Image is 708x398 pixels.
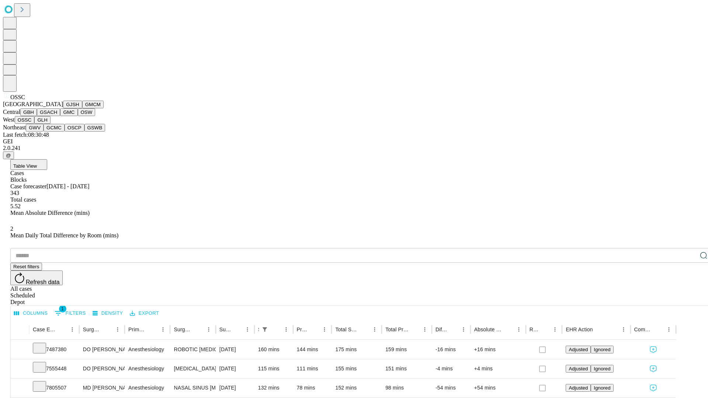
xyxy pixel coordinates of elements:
[33,340,76,359] div: 7487380
[232,324,242,335] button: Sort
[10,159,47,170] button: Table View
[335,359,378,378] div: 155 mins
[10,94,25,100] span: OSSC
[14,382,25,395] button: Expand
[594,347,610,352] span: Ignored
[591,346,613,353] button: Ignored
[219,340,251,359] div: [DATE]
[112,324,123,335] button: Menu
[297,327,309,332] div: Predicted In Room Duration
[569,347,588,352] span: Adjusted
[10,183,46,189] span: Case forecaster
[297,359,328,378] div: 111 mins
[82,101,104,108] button: GMCM
[435,340,467,359] div: -16 mins
[15,116,35,124] button: OSSC
[78,108,96,116] button: OSW
[84,124,105,132] button: GSWB
[83,378,121,397] div: MD [PERSON_NAME] [PERSON_NAME] Md
[26,279,60,285] span: Refresh data
[57,324,67,335] button: Sort
[219,359,251,378] div: [DATE]
[281,324,291,335] button: Menu
[591,384,613,392] button: Ignored
[219,378,251,397] div: [DATE]
[569,385,588,391] span: Adjusted
[13,264,39,269] span: Reset filters
[634,327,653,332] div: Comments
[10,263,42,270] button: Reset filters
[297,378,328,397] div: 78 mins
[193,324,204,335] button: Sort
[566,365,591,373] button: Adjusted
[385,340,428,359] div: 159 mins
[258,378,289,397] div: 132 mins
[3,116,15,123] span: West
[474,340,522,359] div: +16 mins
[147,324,158,335] button: Sort
[335,340,378,359] div: 175 mins
[3,145,705,151] div: 2.0.241
[569,366,588,371] span: Adjusted
[91,308,125,319] button: Density
[10,210,90,216] span: Mean Absolute Difference (mins)
[566,346,591,353] button: Adjusted
[204,324,214,335] button: Menu
[33,359,76,378] div: 7555448
[664,324,674,335] button: Menu
[271,324,281,335] button: Sort
[3,151,14,159] button: @
[359,324,369,335] button: Sort
[539,324,550,335] button: Sort
[174,378,212,397] div: NASAL SINUS [MEDICAL_DATA] WITH [MEDICAL_DATA] TOTAL
[174,327,192,332] div: Surgery Name
[14,343,25,356] button: Expand
[10,226,13,232] span: 2
[409,324,420,335] button: Sort
[6,153,11,158] span: @
[260,324,270,335] div: 1 active filter
[83,327,101,332] div: Surgeon Name
[37,108,60,116] button: GSACH
[653,324,664,335] button: Sort
[550,324,560,335] button: Menu
[67,324,77,335] button: Menu
[319,324,330,335] button: Menu
[474,327,503,332] div: Absolute Difference
[503,324,514,335] button: Sort
[10,190,19,196] span: 343
[618,324,629,335] button: Menu
[385,378,428,397] div: 98 mins
[242,324,253,335] button: Menu
[10,196,36,203] span: Total cases
[102,324,112,335] button: Sort
[128,308,161,319] button: Export
[46,183,89,189] span: [DATE] - [DATE]
[174,340,212,359] div: ROBOTIC [MEDICAL_DATA] KNEE TOTAL
[594,385,610,391] span: Ignored
[33,378,76,397] div: 7805507
[158,324,168,335] button: Menu
[594,366,610,371] span: Ignored
[297,340,328,359] div: 144 mins
[591,365,613,373] button: Ignored
[260,324,270,335] button: Show filters
[83,340,121,359] div: DO [PERSON_NAME] [PERSON_NAME] Do
[219,327,231,332] div: Surgery Date
[10,232,118,238] span: Mean Daily Total Difference by Room (mins)
[335,378,378,397] div: 152 mins
[128,340,166,359] div: Anesthesiology
[435,359,467,378] div: -4 mins
[3,132,49,138] span: Last fetch: 08:30:48
[34,116,50,124] button: GLH
[26,124,44,132] button: GWV
[128,378,166,397] div: Anesthesiology
[474,359,522,378] div: +4 mins
[335,327,358,332] div: Total Scheduled Duration
[309,324,319,335] button: Sort
[420,324,430,335] button: Menu
[33,327,56,332] div: Case Epic Id
[258,340,289,359] div: 160 mins
[530,327,539,332] div: Resolved in EHR
[474,378,522,397] div: +54 mins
